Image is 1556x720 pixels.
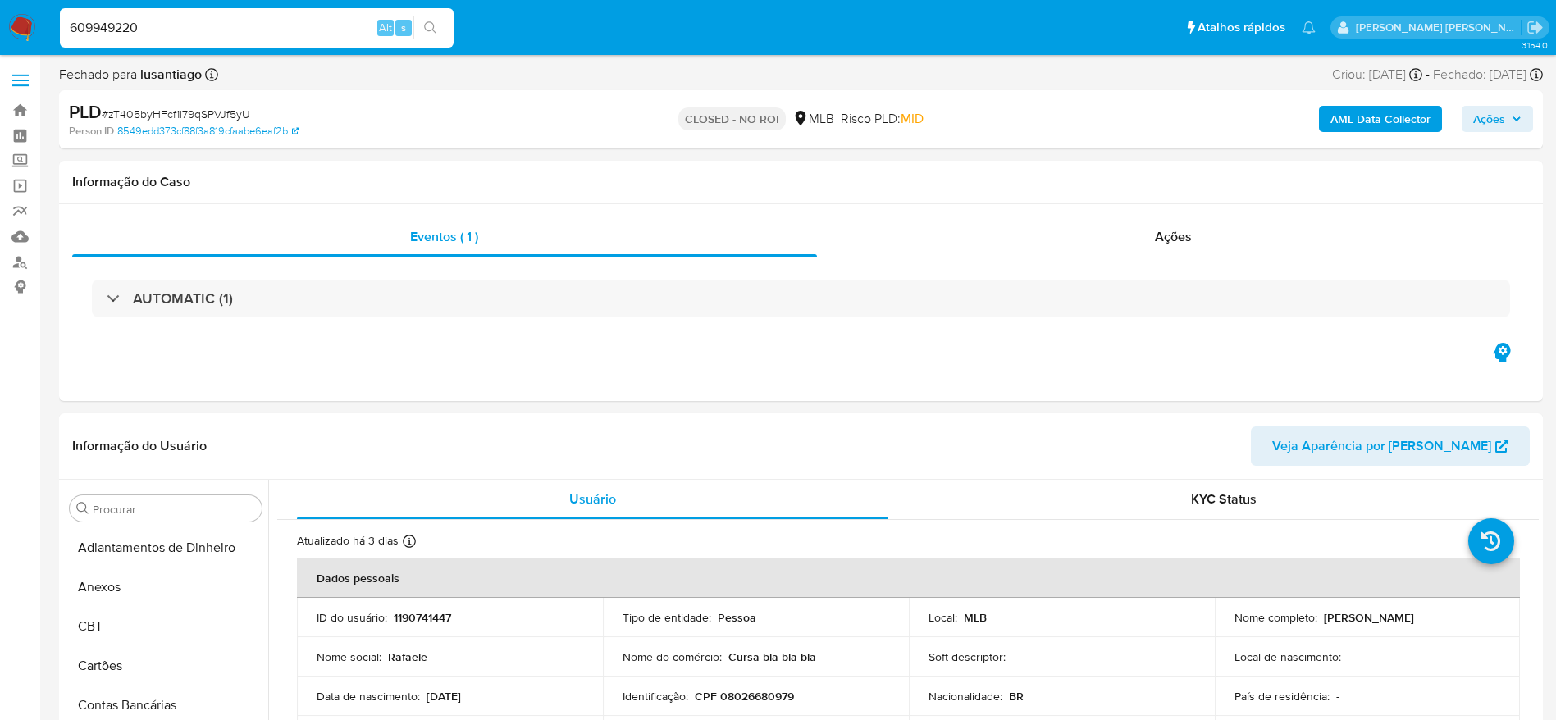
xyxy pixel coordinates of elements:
span: Risco PLD: [841,110,924,128]
p: Pessoa [718,610,756,625]
button: Adiantamentos de Dinheiro [63,528,268,567]
button: Ações [1462,106,1533,132]
span: MID [901,109,924,128]
span: s [401,20,406,35]
b: Person ID [69,124,114,139]
span: Usuário [569,490,616,508]
b: PLD [69,98,102,125]
div: MLB [792,110,834,128]
p: [DATE] [427,689,461,704]
p: Identificação : [623,689,688,704]
p: CLOSED - NO ROI [678,107,786,130]
p: BR [1009,689,1024,704]
p: lucas.santiago@mercadolivre.com [1356,20,1522,35]
input: Procurar [93,502,255,517]
a: 8549edd373cf88f3a819cfaabe6eaf2b [117,124,299,139]
span: - [1426,66,1430,84]
p: Soft descriptor : [929,649,1006,664]
p: Data de nascimento : [317,689,420,704]
button: Procurar [76,502,89,515]
p: [PERSON_NAME] [1324,610,1414,625]
span: Veja Aparência por [PERSON_NAME] [1272,426,1491,466]
a: Sair [1526,19,1544,36]
h1: Informação do Usuário [72,438,207,454]
span: Ações [1155,227,1192,246]
p: Nome social : [317,649,381,664]
p: País de residência : [1234,689,1330,704]
b: AML Data Collector [1330,106,1431,132]
button: Cartões [63,646,268,686]
button: CBT [63,607,268,646]
h1: Informação do Caso [72,174,1530,190]
p: CPF 08026680979 [695,689,794,704]
p: Cursa bla bla bla [728,649,816,664]
p: Nome completo : [1234,610,1317,625]
p: - [1348,649,1351,664]
p: Tipo de entidade : [623,610,711,625]
p: MLB [964,610,987,625]
a: Notificações [1302,21,1316,34]
p: - [1012,649,1015,664]
span: KYC Status [1191,490,1257,508]
div: AUTOMATIC (1) [92,280,1510,317]
p: - [1336,689,1339,704]
p: Nacionalidade : [929,689,1002,704]
span: Fechado para [59,66,202,84]
span: Eventos ( 1 ) [410,227,478,246]
div: Fechado: [DATE] [1433,66,1543,84]
button: search-icon [413,16,447,39]
span: Ações [1473,106,1505,132]
p: Local de nascimento : [1234,649,1341,664]
p: Nome do comércio : [623,649,722,664]
input: Pesquise usuários ou casos... [60,17,454,39]
div: Criou: [DATE] [1332,66,1422,84]
p: Atualizado há 3 dias [297,533,399,549]
span: Atalhos rápidos [1198,19,1285,36]
button: Veja Aparência por [PERSON_NAME] [1251,426,1530,466]
p: ID do usuário : [317,610,387,625]
b: lusantiago [137,65,202,84]
h3: AUTOMATIC (1) [133,289,233,308]
span: Alt [379,20,392,35]
button: AML Data Collector [1319,106,1442,132]
p: Local : [929,610,957,625]
p: 1190741447 [394,610,451,625]
p: Rafaele [388,649,427,664]
span: # zT405byHFcf1i79qSPVJf5yU [102,106,250,122]
button: Anexos [63,567,268,607]
th: Dados pessoais [297,558,1520,598]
